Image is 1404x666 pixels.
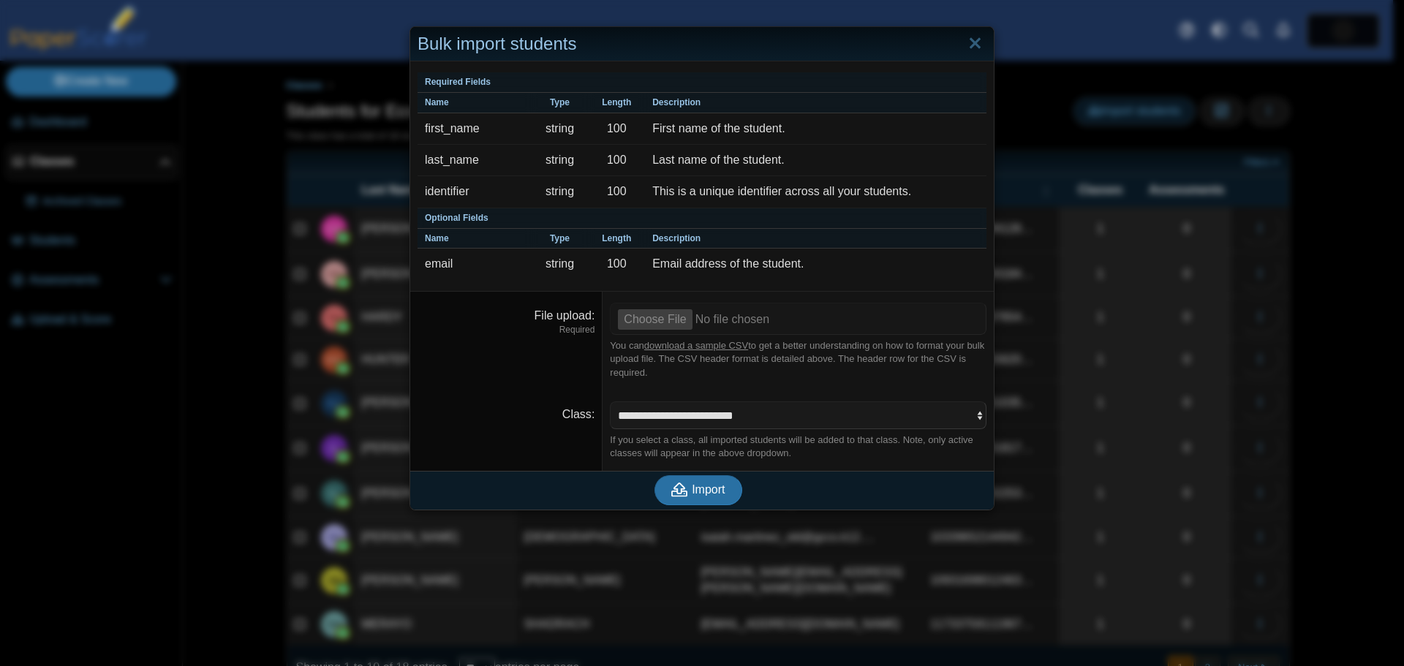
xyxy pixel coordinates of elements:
td: 100 [588,145,645,176]
div: You can to get a better understanding on how to format your bulk upload file. The CSV header form... [610,339,986,379]
td: Email address of the student. [645,249,986,279]
td: identifier [418,176,532,208]
td: string [532,249,589,279]
td: Last name of the student. [645,145,986,176]
th: Description [645,93,986,113]
th: Type [532,229,589,249]
span: Import [692,483,725,496]
td: email [418,249,532,279]
th: Name [418,93,532,113]
td: This is a unique identifier across all your students. [645,176,986,208]
td: string [532,113,589,145]
td: First name of the student. [645,113,986,145]
th: Description [645,229,986,249]
td: last_name [418,145,532,176]
div: Bulk import students [410,27,994,61]
label: File upload [535,309,595,322]
dfn: Required [418,324,595,336]
label: Class [562,408,595,420]
th: Length [588,229,645,249]
td: string [532,176,589,208]
a: download a sample CSV [644,340,748,351]
th: Optional Fields [418,208,986,229]
div: If you select a class, all imported students will be added to that class. Note, only active class... [610,434,986,460]
td: 100 [588,113,645,145]
button: Import [654,475,742,504]
th: Name [418,229,532,249]
th: Type [532,93,589,113]
td: 100 [588,176,645,208]
th: Required Fields [418,72,986,93]
td: first_name [418,113,532,145]
a: Close [964,31,986,56]
td: 100 [588,249,645,279]
td: string [532,145,589,176]
th: Length [588,93,645,113]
